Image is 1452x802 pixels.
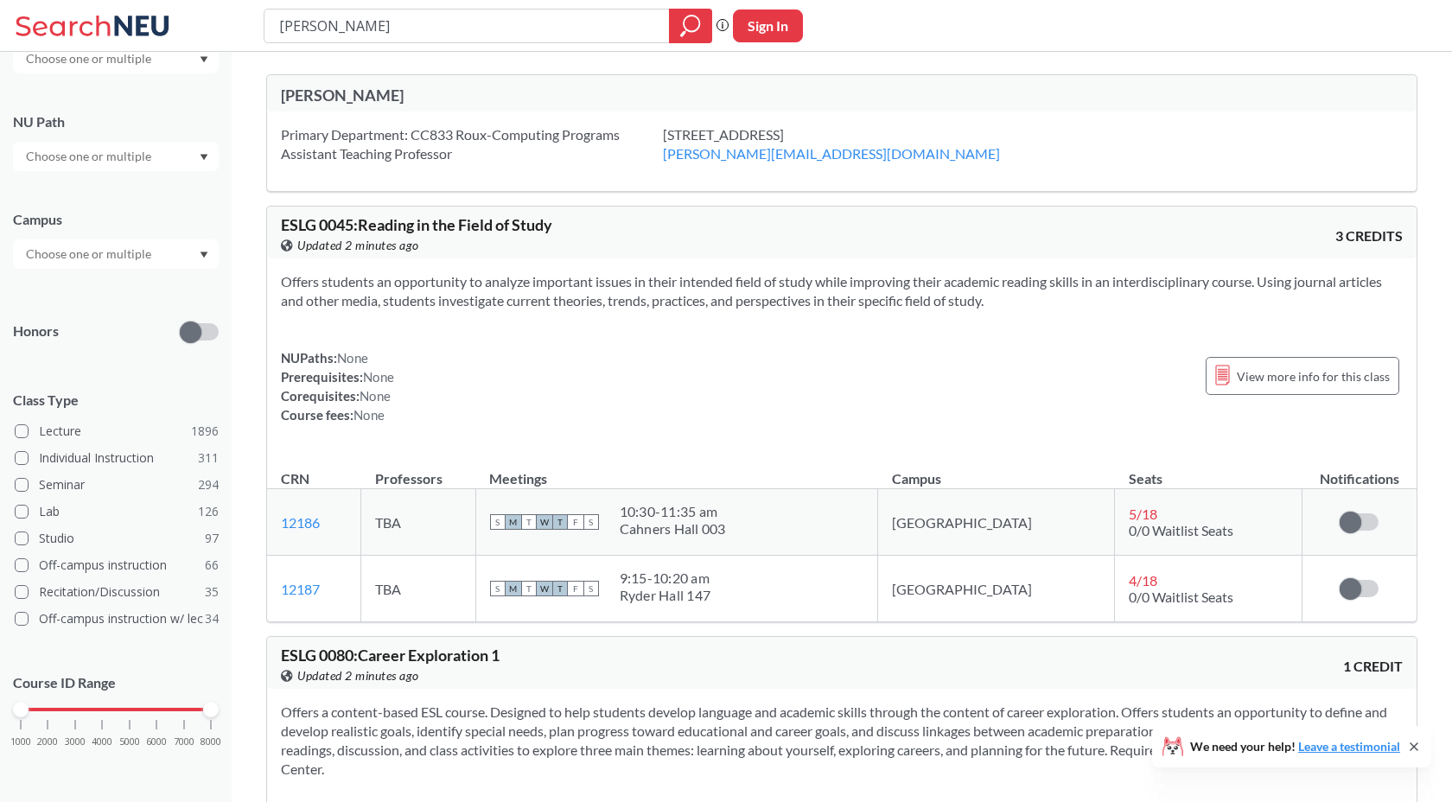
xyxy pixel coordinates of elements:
[878,452,1115,489] th: Campus
[15,554,219,576] label: Off-campus instruction
[191,422,219,441] span: 1896
[15,474,219,496] label: Seminar
[13,673,219,693] p: Course ID Range
[17,244,162,264] input: Choose one or multiple
[1237,366,1390,387] span: View more info for this class
[200,251,208,258] svg: Dropdown arrow
[15,500,219,523] label: Lab
[198,449,219,468] span: 311
[878,489,1115,556] td: [GEOGRAPHIC_DATA]
[281,348,394,424] div: NUPaths: Prerequisites: Corequisites: Course fees:
[733,10,803,42] button: Sign In
[669,9,712,43] div: magnifying glass
[337,350,368,366] span: None
[1129,506,1157,522] span: 5 / 18
[475,452,878,489] th: Meetings
[620,587,711,604] div: Ryder Hall 147
[174,737,194,747] span: 7000
[15,420,219,442] label: Lecture
[361,452,475,489] th: Professors
[205,609,219,628] span: 34
[92,737,112,747] span: 4000
[15,581,219,603] label: Recitation/Discussion
[13,44,219,73] div: Dropdown arrow
[201,737,221,747] span: 8000
[205,582,219,601] span: 35
[281,646,500,665] span: ESLG 0080 : Career Exploration 1
[663,125,1043,163] div: [STREET_ADDRESS]
[297,236,419,255] span: Updated 2 minutes ago
[620,503,726,520] div: 10:30 - 11:35 am
[17,146,162,167] input: Choose one or multiple
[1335,226,1403,245] span: 3 CREDITS
[205,529,219,548] span: 97
[198,475,219,494] span: 294
[506,581,521,596] span: M
[13,112,219,131] div: NU Path
[353,407,385,423] span: None
[490,581,506,596] span: S
[146,737,167,747] span: 6000
[1298,739,1400,754] a: Leave a testimonial
[1129,589,1233,605] span: 0/0 Waitlist Seats
[680,14,701,38] svg: magnifying glass
[521,581,537,596] span: T
[552,514,568,530] span: T
[13,142,219,171] div: Dropdown arrow
[297,666,419,685] span: Updated 2 minutes ago
[281,469,309,488] div: CRN
[13,210,219,229] div: Campus
[521,514,537,530] span: T
[1115,452,1302,489] th: Seats
[537,581,552,596] span: W
[119,737,140,747] span: 5000
[10,737,31,747] span: 1000
[1129,572,1157,589] span: 4 / 18
[200,56,208,63] svg: Dropdown arrow
[37,737,58,747] span: 2000
[361,489,475,556] td: TBA
[360,388,391,404] span: None
[13,321,59,341] p: Honors
[583,581,599,596] span: S
[1190,741,1400,753] span: We need your help!
[15,447,219,469] label: Individual Instruction
[281,581,320,597] a: 12187
[878,556,1115,622] td: [GEOGRAPHIC_DATA]
[205,556,219,575] span: 66
[568,514,583,530] span: F
[1302,452,1417,489] th: Notifications
[281,215,552,234] span: ESLG 0045 : Reading in the Field of Study
[1343,657,1403,676] span: 1 CREDIT
[198,502,219,521] span: 126
[568,581,583,596] span: F
[281,125,663,163] div: Primary Department: CC833 Roux-Computing Programs Assistant Teaching Professor
[361,556,475,622] td: TBA
[200,154,208,161] svg: Dropdown arrow
[281,272,1403,310] section: Offers students an opportunity to analyze important issues in their intended field of study while...
[13,239,219,269] div: Dropdown arrow
[490,514,506,530] span: S
[281,703,1403,779] section: Offers a content-based ESL course. Designed to help students develop language and academic skills...
[552,581,568,596] span: T
[363,369,394,385] span: None
[277,11,657,41] input: Class, professor, course number, "phrase"
[281,514,320,531] a: 12186
[17,48,162,69] input: Choose one or multiple
[537,514,552,530] span: W
[65,737,86,747] span: 3000
[620,570,711,587] div: 9:15 - 10:20 am
[15,527,219,550] label: Studio
[663,145,1000,162] a: [PERSON_NAME][EMAIL_ADDRESS][DOMAIN_NAME]
[15,608,219,630] label: Off-campus instruction w/ lec
[583,514,599,530] span: S
[506,514,521,530] span: M
[13,391,219,410] span: Class Type
[281,86,842,105] div: [PERSON_NAME]
[620,520,726,538] div: Cahners Hall 003
[1129,522,1233,538] span: 0/0 Waitlist Seats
